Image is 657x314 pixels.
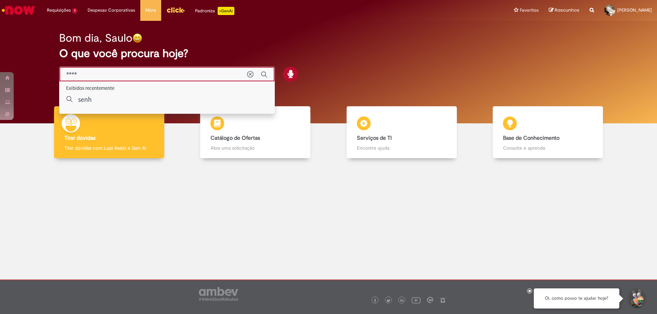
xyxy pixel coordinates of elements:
button: Iniciar Conversa de Suporte [626,288,647,309]
p: Consulte e aprenda [503,145,593,151]
img: logo_footer_linkedin.png [400,299,404,303]
img: click_logo_yellow_360x200.png [166,5,185,15]
span: Despesas Corporativas [88,7,135,14]
b: Tirar dúvidas [64,135,95,141]
span: Rascunhos [555,7,579,13]
span: Favoritos [520,7,539,14]
p: Abra uma solicitação [210,145,300,151]
img: logo_footer_naosei.png [440,297,446,303]
span: Requisições [47,7,71,14]
img: logo_footer_facebook.png [373,299,377,302]
b: Serviços de TI [357,135,392,141]
span: [PERSON_NAME] [617,7,652,13]
b: Base de Conhecimento [503,135,559,141]
a: Base de Conhecimento Consulte e aprenda [475,106,621,159]
a: Rascunhos [549,7,579,14]
p: Tirar dúvidas com Lupi Assist e Gen Ai [64,145,154,151]
img: logo_footer_ambev_rotulo_gray.png [199,287,238,301]
a: Catálogo de Ofertas Abra uma solicitação [182,106,329,159]
h2: Bom dia, Saulo [59,32,132,44]
b: Catálogo de Ofertas [210,135,260,141]
div: Oi, como posso te ajudar hoje? [534,288,619,309]
a: Tirar dúvidas Tirar dúvidas com Lupi Assist e Gen Ai [36,106,182,159]
img: logo_footer_youtube.png [412,296,421,304]
span: More [145,7,156,14]
img: happy-face.png [132,33,142,43]
span: 1 [72,8,77,14]
div: Padroniza [195,7,234,15]
h2: O que você procura hoje? [59,47,598,59]
img: ServiceNow [1,3,36,17]
p: Encontre ajuda [357,145,447,151]
a: Serviços de TI Encontre ajuda [328,106,475,159]
img: logo_footer_twitter.png [387,299,390,302]
p: +GenAi [218,7,234,15]
img: logo_footer_workplace.png [427,297,433,303]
